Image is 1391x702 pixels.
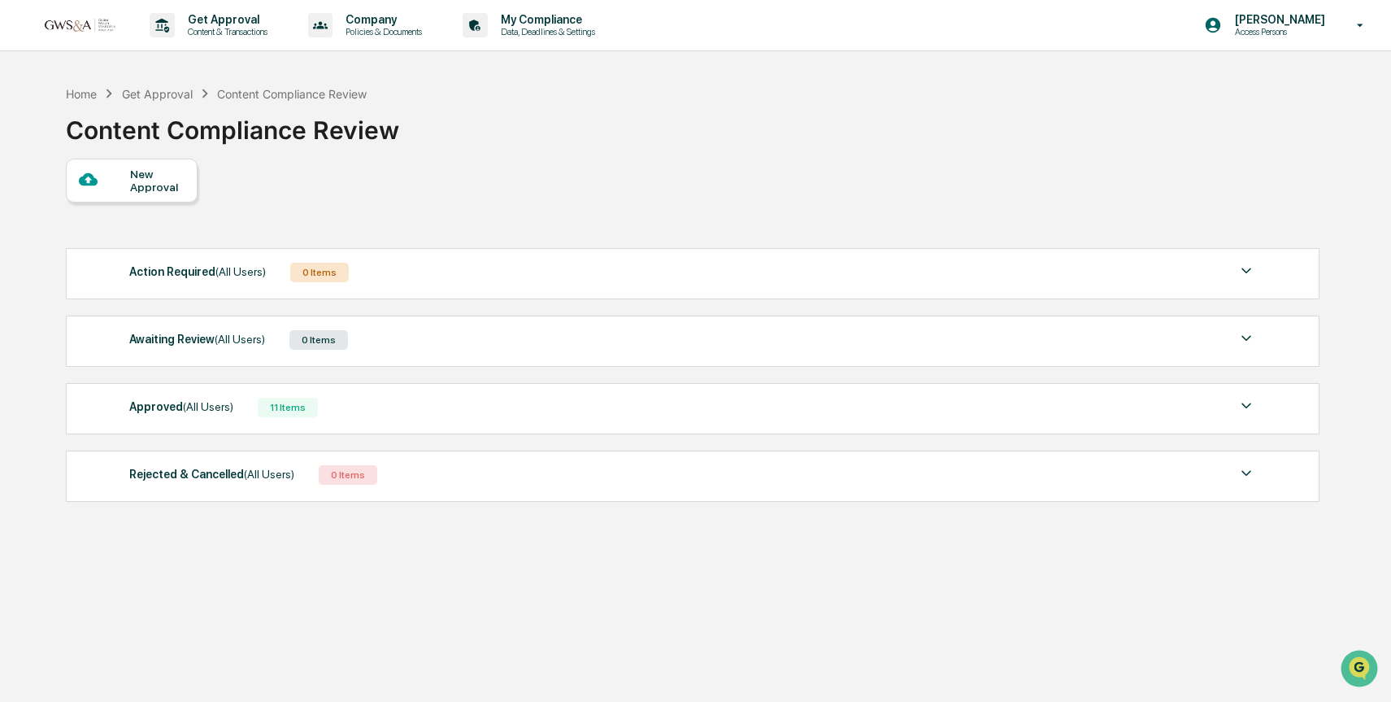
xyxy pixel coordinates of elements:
a: 🖐️Preclearance [10,198,111,228]
span: Pylon [162,276,197,288]
a: Powered byPylon [115,275,197,288]
div: Start new chat [55,124,267,141]
p: [PERSON_NAME] [1222,13,1333,26]
p: Company [333,13,430,26]
p: Content & Transactions [175,26,276,37]
div: 0 Items [289,330,348,350]
div: We're available if you need us! [55,141,206,154]
p: Access Persons [1222,26,1333,37]
span: (All Users) [215,265,266,278]
p: Get Approval [175,13,276,26]
div: Content Compliance Review [217,87,367,101]
img: 1746055101610-c473b297-6a78-478c-a979-82029cc54cd1 [16,124,46,154]
span: Preclearance [33,205,105,221]
p: Data, Deadlines & Settings [488,26,603,37]
p: Policies & Documents [333,26,430,37]
img: logo [39,17,117,33]
div: Home [66,87,97,101]
div: Content Compliance Review [66,102,399,145]
button: Start new chat [276,129,296,149]
img: caret [1237,261,1256,281]
span: (All Users) [183,400,233,413]
span: (All Users) [244,468,294,481]
img: caret [1237,464,1256,483]
a: 🗄️Attestations [111,198,208,228]
p: How can we help? [16,34,296,60]
span: Attestations [134,205,202,221]
div: 0 Items [319,465,377,485]
div: Awaiting Review [129,329,265,350]
div: 🖐️ [16,207,29,220]
div: 🔎 [16,238,29,251]
img: caret [1237,396,1256,416]
span: (All Users) [215,333,265,346]
iframe: Open customer support [1339,648,1383,692]
div: Get Approval [122,87,193,101]
div: New Approval [130,168,185,194]
div: 11 Items [258,398,318,417]
p: My Compliance [488,13,603,26]
img: caret [1237,329,1256,348]
a: 🔎Data Lookup [10,229,109,259]
div: Approved [129,396,233,417]
div: 0 Items [290,263,349,282]
div: Action Required [129,261,266,282]
div: 🗄️ [118,207,131,220]
span: Data Lookup [33,236,102,252]
div: Rejected & Cancelled [129,464,294,485]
